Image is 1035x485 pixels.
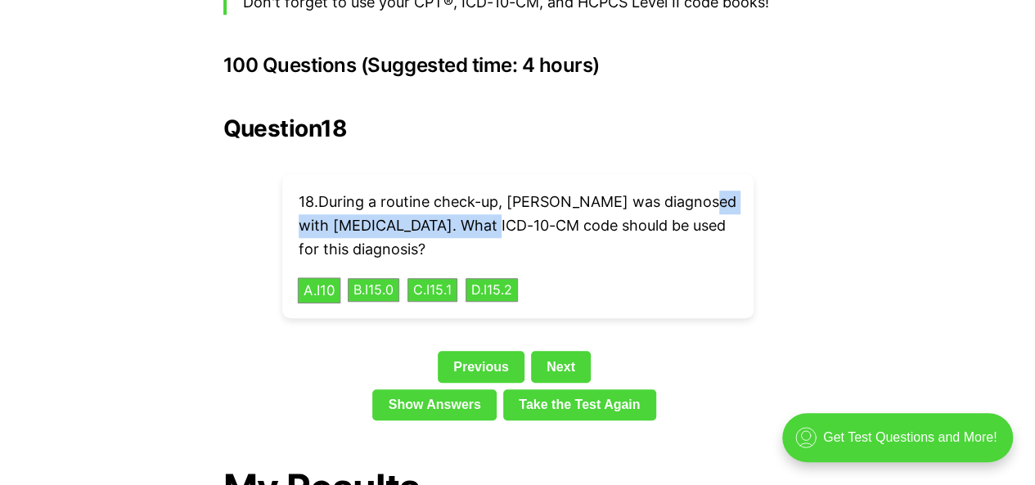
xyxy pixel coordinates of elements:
button: C.I15.1 [407,278,457,303]
button: B.I15.0 [348,278,399,303]
a: Show Answers [372,389,497,420]
iframe: portal-trigger [768,405,1035,485]
button: D.I15.2 [466,278,518,303]
a: Next [531,351,591,382]
p: 18 . During a routine check-up, [PERSON_NAME] was diagnosed with [MEDICAL_DATA]. What ICD-10-CM c... [299,191,737,261]
a: Take the Test Again [503,389,656,420]
button: A.I10 [297,277,340,303]
a: Previous [438,351,524,382]
h2: Question 18 [223,115,812,141]
h3: 100 Questions (Suggested time: 4 hours) [223,54,812,77]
